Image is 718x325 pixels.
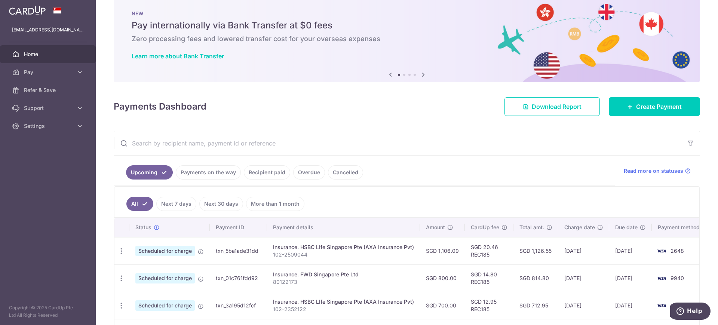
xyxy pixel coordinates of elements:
p: 102-2509044 [273,251,414,258]
a: Download Report [504,97,600,116]
span: 9011 [671,302,682,309]
span: Refer & Save [24,86,73,94]
span: Download Report [532,102,582,111]
span: Charge date [564,224,595,231]
a: Upcoming [126,165,173,180]
h6: Zero processing fees and lowered transfer cost for your overseas expenses [132,34,682,43]
span: Read more on statuses [624,167,683,175]
td: [DATE] [558,292,609,319]
span: Pay [24,68,73,76]
td: txn_5ba1ade31dd [210,237,267,264]
span: Scheduled for charge [135,300,195,311]
span: Status [135,224,151,231]
h5: Pay internationally via Bank Transfer at $0 fees [132,19,682,31]
span: Settings [24,122,73,130]
td: [DATE] [609,292,652,319]
p: 80122173 [273,278,414,286]
a: Payments on the way [176,165,241,180]
a: Next 30 days [199,197,243,211]
td: SGD 712.95 [513,292,558,319]
a: Learn more about Bank Transfer [132,52,224,60]
span: Scheduled for charge [135,273,195,283]
td: SGD 700.00 [420,292,465,319]
th: Payment ID [210,218,267,237]
img: CardUp [9,6,46,15]
td: SGD 814.80 [513,264,558,292]
a: Next 7 days [156,197,196,211]
p: NEW [132,10,682,16]
th: Payment method [652,218,709,237]
td: SGD 800.00 [420,264,465,292]
td: SGD 12.95 REC185 [465,292,513,319]
td: SGD 1,106.09 [420,237,465,264]
span: Create Payment [636,102,682,111]
span: Scheduled for charge [135,246,195,256]
iframe: Opens a widget where you can find more information [670,303,711,321]
a: Create Payment [609,97,700,116]
div: Insurance. HSBC LIfe Singapore Pte (AXA Insurance Pvt) [273,243,414,251]
td: [DATE] [558,264,609,292]
a: Overdue [293,165,325,180]
span: CardUp fee [471,224,499,231]
a: More than 1 month [246,197,304,211]
td: SGD 20.46 REC185 [465,237,513,264]
th: Payment details [267,218,420,237]
span: 9940 [671,275,684,281]
a: All [126,197,153,211]
span: Total amt. [519,224,544,231]
span: 2648 [671,248,684,254]
p: [EMAIL_ADDRESS][DOMAIN_NAME] [12,26,84,34]
td: txn_3a195d12fcf [210,292,267,319]
span: Amount [426,224,445,231]
img: Bank Card [654,246,669,255]
a: Recipient paid [244,165,290,180]
td: [DATE] [609,264,652,292]
img: Bank Card [654,301,669,310]
td: [DATE] [558,237,609,264]
td: [DATE] [609,237,652,264]
span: Due date [615,224,638,231]
td: SGD 14.80 REC185 [465,264,513,292]
a: Read more on statuses [624,167,691,175]
div: Insurance. HSBC LIfe Singapore Pte (AXA Insurance Pvt) [273,298,414,306]
td: SGD 1,126.55 [513,237,558,264]
input: Search by recipient name, payment id or reference [114,131,682,155]
img: Bank Card [654,274,669,283]
p: 102-2352122 [273,306,414,313]
td: txn_01c761fdd92 [210,264,267,292]
h4: Payments Dashboard [114,100,206,113]
a: Cancelled [328,165,363,180]
span: Support [24,104,73,112]
div: Insurance. FWD Singapore Pte Ltd [273,271,414,278]
span: Home [24,50,73,58]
